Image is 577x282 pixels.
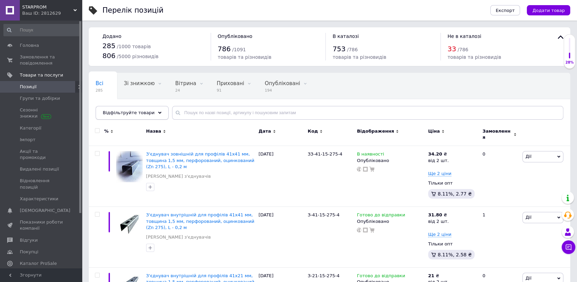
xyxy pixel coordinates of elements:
span: STARPROM [22,4,73,10]
button: Чат з покупцем [562,240,575,254]
span: Опубліковано [218,33,253,39]
div: [DATE] [257,207,306,268]
span: Показники роботи компанії [20,219,63,231]
span: Приховані [96,106,123,112]
span: Дата [258,128,271,134]
span: / 5000 різновидів [117,54,158,59]
a: [PERSON_NAME] з'єднувачів [146,173,211,179]
span: Покупці [20,249,38,255]
img: Соединитель внутренний для профилей 41х41 мм, толщина 1,5 мм, перфорированный, оцинкованный(Zn 27... [116,212,143,234]
div: Опубліковано [357,218,425,225]
div: Опубліковано [357,158,425,164]
span: Характеристики [20,196,58,202]
a: [PERSON_NAME] з'єднувачів [146,234,211,240]
span: % [104,128,109,134]
span: ЗЗ-41-15-275-4 [308,151,342,157]
b: 21 [428,273,434,278]
span: 194 [265,88,300,93]
button: Експорт [490,5,520,15]
span: 753 [333,45,346,53]
span: Не в каталозі [448,33,481,39]
input: Пошук по назві позиції, артикулу і пошуковим запитам [172,106,563,120]
span: Приховані [217,80,244,86]
div: ₴ [428,212,449,218]
span: Категорії [20,125,41,131]
span: Відфільтруйте товари [103,110,155,115]
span: Дії [525,154,531,159]
div: Тільки опт [428,180,477,186]
span: Каталог ProSale [20,260,57,267]
span: Дії [525,276,531,281]
span: товарів та різновидів [218,54,271,60]
span: Додано [102,33,121,39]
span: Ціна [428,128,440,134]
span: Акції та промокоди [20,148,63,161]
div: 1 [478,207,521,268]
span: 91 [217,88,244,93]
div: 28% [564,60,575,65]
span: Товари та послуги [20,72,63,78]
span: 8.11%, 2.58 ₴ [438,252,472,257]
img: Соединитель внешний для профилей 41х41 мм, толщина 1,5 мм, перфорированный, оцинкованный(Zn 275),... [116,151,143,182]
span: / 786 [347,47,357,52]
span: Імпорт [20,137,36,143]
span: 8.11%, 2.77 ₴ [438,191,472,197]
span: товарів та різновидів [333,54,386,60]
span: товарів та різновидів [448,54,501,60]
span: Відображення [357,128,394,134]
span: В наявності [357,151,384,159]
a: З'єднувач внутрішній для профілів 41х41 мм, товщина 1,5 мм, перфорований, оцинкований (Zn 275), L... [146,212,254,230]
div: від 2 шт. [428,158,449,164]
span: 285 [96,88,103,93]
div: [DATE] [257,146,306,207]
span: Замовлення та повідомлення [20,54,63,66]
span: / 1091 [232,47,246,52]
span: Дії [525,215,531,220]
b: 31.80 [428,212,442,217]
span: Групи та добірки [20,95,60,102]
div: Ваш ID: 2812629 [22,10,82,16]
span: Ще 2 ціни [428,232,451,237]
div: ₴ [428,151,449,157]
span: Код [308,128,318,134]
span: З-41-15-275-4 [308,212,339,217]
span: 33 [448,45,456,53]
span: Позиції [20,84,37,90]
span: Видалені позиції [20,166,59,172]
span: Ще 2 ціни [428,171,451,176]
span: Назва [146,128,161,134]
span: Відновлення позицій [20,178,63,190]
span: [DEMOGRAPHIC_DATA] [20,207,70,214]
span: 285 [102,42,115,50]
span: Готово до відправки [357,212,405,219]
span: Готово до відправки [357,273,405,280]
span: Відгуки [20,237,38,243]
div: Перелік позицій [102,7,164,14]
a: З'єднувач зовнішній для профілів 41х41 мм, товщина 1,5 мм, перфорований, оцинкований (Zn 275), L ... [146,151,254,169]
span: Всі [96,80,103,86]
span: / 1000 товарів [117,44,151,49]
span: З-21-15-275-4 [308,273,339,278]
span: Вітрина [175,80,196,86]
b: 34.20 [428,151,442,157]
span: Замовлення [482,128,512,140]
span: 786 [218,45,231,53]
span: 24 [175,88,196,93]
span: Головна [20,42,39,49]
span: В каталозі [333,33,359,39]
div: Тільки опт [428,241,477,247]
div: ₴ [428,273,449,279]
span: Сезонні знижки [20,107,63,119]
div: 0 [478,146,521,207]
input: Пошук [3,24,80,36]
span: 806 [102,52,115,60]
div: від 2 шт. [428,218,449,225]
span: Додати товар [532,8,565,13]
span: Зі знижкою [124,80,155,86]
span: Опубліковані [265,80,300,86]
span: / 786 [458,47,468,52]
span: Експорт [496,8,515,13]
button: Додати товар [527,5,570,15]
